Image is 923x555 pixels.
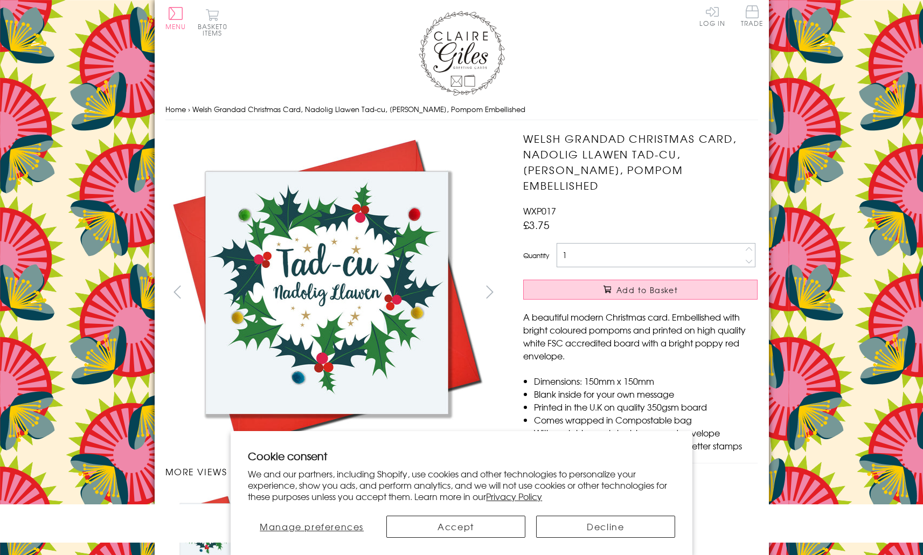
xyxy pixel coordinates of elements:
[165,465,502,478] h3: More views
[523,251,549,260] label: Quantity
[534,400,758,413] li: Printed in the U.K on quality 350gsm board
[477,280,502,304] button: next
[165,280,190,304] button: prev
[165,131,488,454] img: Welsh Grandad Christmas Card, Nadolig Llawen Tad-cu, Holly, Pompom Embellished
[523,131,758,193] h1: Welsh Grandad Christmas Card, Nadolig Llawen Tad-cu, [PERSON_NAME], Pompom Embellished
[741,5,764,29] a: Trade
[192,104,525,114] span: Welsh Grandad Christmas Card, Nadolig Llawen Tad-cu, [PERSON_NAME], Pompom Embellished
[419,11,505,96] img: Claire Giles Greetings Cards
[523,217,550,232] span: £3.75
[523,310,758,362] p: A beautiful modern Christmas card. Embellished with bright coloured pompoms and printed on high q...
[165,22,186,31] span: Menu
[248,516,376,538] button: Manage preferences
[741,5,764,26] span: Trade
[198,9,227,36] button: Basket0 items
[248,468,675,502] p: We and our partners, including Shopify, use cookies and other technologies to personalize your ex...
[188,104,190,114] span: ›
[248,448,675,463] h2: Cookie consent
[486,490,542,503] a: Privacy Policy
[523,204,556,217] span: WXP017
[699,5,725,26] a: Log In
[534,413,758,426] li: Comes wrapped in Compostable bag
[534,426,758,439] li: With matching sustainable sourced envelope
[502,131,825,454] img: Welsh Grandad Christmas Card, Nadolig Llawen Tad-cu, Holly, Pompom Embellished
[386,516,525,538] button: Accept
[165,104,186,114] a: Home
[523,280,758,300] button: Add to Basket
[534,374,758,387] li: Dimensions: 150mm x 150mm
[260,520,364,533] span: Manage preferences
[203,22,227,38] span: 0 items
[534,387,758,400] li: Blank inside for your own message
[165,99,758,121] nav: breadcrumbs
[616,285,678,295] span: Add to Basket
[165,7,186,30] button: Menu
[536,516,675,538] button: Decline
